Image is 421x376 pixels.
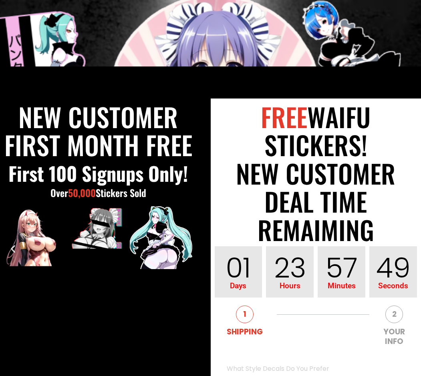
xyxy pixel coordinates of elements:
span: Go to slide 2 [68,294,71,296]
h2: NEW CUSTOMER FIRST MONTH FREE [4,103,193,159]
span: Go to slide 5 [90,294,92,296]
span: Go to slide 4 [83,294,85,296]
div: 5 / 11 [4,206,67,269]
span: Days [215,282,262,290]
span: Go to slide 8 [111,294,114,296]
span: 49 [369,254,417,282]
span: Go to slide 6 [97,294,99,296]
img: ezgif.com-optipng (10) [67,206,130,249]
span: Go to slide 11 [133,294,135,296]
span: Go to slide 3 [75,294,78,296]
span: 50,000 [68,185,96,200]
img: ezgif.com-optipng (9) [4,206,67,269]
span: Go to slide 9 [119,294,121,296]
div: Previous slide [8,243,18,253]
label: What Style Decals Do You Prefer [227,362,329,375]
img: ezgif.com-optipng (11) [130,206,193,269]
h3: First 100 signups only! [4,162,193,185]
div: Next slide [179,243,189,253]
div: Image Carousel [4,206,193,303]
span: 57 [318,254,365,282]
span: 23 [266,254,314,282]
span: 01 [215,254,262,282]
h2: WAIFU STICKERS! NEW CUSTOMER DEAL TIME REMAIMING [215,103,417,243]
label: YOUR INFO [383,327,405,346]
span: Go to slide 1 [61,294,63,296]
span: Go to slide 10 [126,294,128,296]
span: FREE [261,98,307,135]
div: 7 / 11 [130,206,193,269]
div: 1 [236,306,254,323]
h5: Over Stickers Sold [4,187,193,198]
label: SHIPPING [227,327,263,337]
span: Minutes [318,282,365,290]
span: Seconds [369,282,417,290]
div: 2 [385,306,403,323]
span: Hours [266,282,314,290]
span: Go to slide 7 [104,294,107,296]
div: 6 / 11 [67,206,130,249]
